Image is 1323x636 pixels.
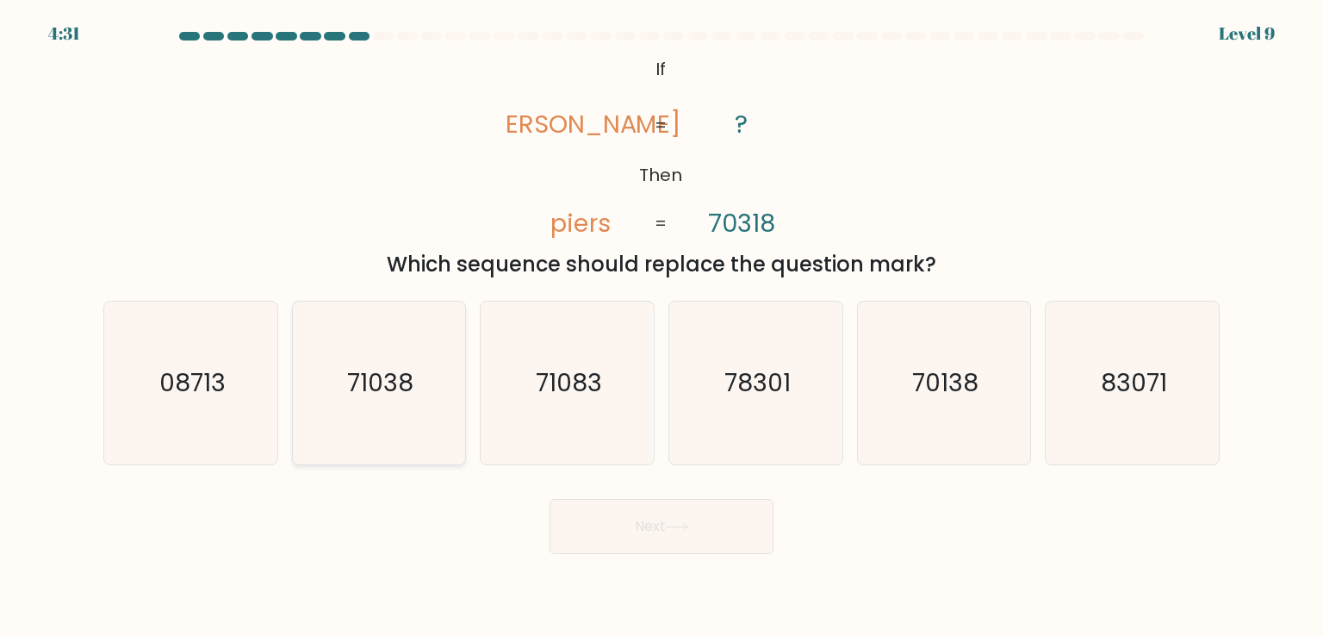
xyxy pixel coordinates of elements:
[708,206,775,240] tspan: 70318
[1101,365,1167,400] text: 83071
[114,249,1209,280] div: Which sequence should replace the question mark?
[724,365,791,400] text: 78301
[48,21,80,47] div: 4:31
[736,107,748,141] tspan: ?
[481,107,681,141] tspan: [PERSON_NAME]
[536,365,602,400] text: 71083
[550,499,773,554] button: Next
[912,365,978,400] text: 70138
[655,113,668,137] tspan: =
[1219,21,1275,47] div: Level 9
[656,57,667,81] tspan: If
[551,206,612,240] tspan: piers
[506,52,816,242] svg: @import url('[URL][DOMAIN_NAME]);
[347,365,413,400] text: 71038
[655,212,668,236] tspan: =
[640,163,683,187] tspan: Then
[159,365,226,400] text: 08713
